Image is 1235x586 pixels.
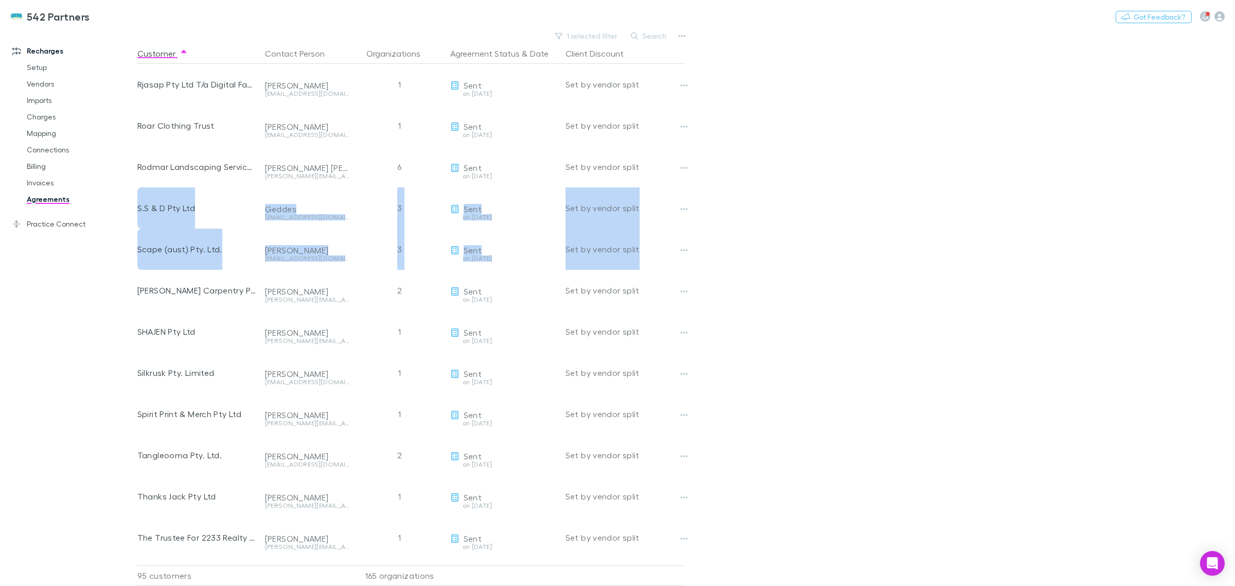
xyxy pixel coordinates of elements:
[265,80,349,91] div: [PERSON_NAME]
[137,435,257,476] div: Tangleooma Pty. Ltd.
[265,544,349,550] div: [PERSON_NAME][EMAIL_ADDRESS][DOMAIN_NAME]
[137,311,257,352] div: SHAJEN Pty Ltd
[566,476,685,517] div: Set by vendor split
[464,328,482,337] span: Sent
[265,410,349,420] div: [PERSON_NAME]
[566,393,685,435] div: Set by vendor split
[265,533,349,544] div: [PERSON_NAME]
[137,565,261,586] div: 95 customers
[16,191,145,208] a: Agreements
[265,163,349,173] div: [PERSON_NAME] [PERSON_NAME]
[566,43,636,64] button: Client Discount
[450,503,557,509] div: on [DATE]
[450,132,557,138] div: on [DATE]
[354,476,446,517] div: 1
[4,4,96,29] a: 542 Partners
[354,435,446,476] div: 2
[137,352,257,393] div: Silkrusk Pty. Limited
[450,214,557,220] div: on [DATE]
[265,451,349,461] div: [PERSON_NAME]
[550,30,624,42] button: 1 selected filter
[1116,11,1192,23] button: Got Feedback?
[265,420,349,426] div: [PERSON_NAME][EMAIL_ADDRESS][DOMAIN_NAME]
[450,91,557,97] div: on [DATE]
[265,43,337,64] button: Contact Person
[566,517,685,558] div: Set by vendor split
[16,109,145,125] a: Charges
[16,59,145,76] a: Setup
[464,369,482,378] span: Sent
[354,565,446,586] div: 165 organizations
[265,214,349,220] div: [EMAIL_ADDRESS][DOMAIN_NAME]
[450,173,557,179] div: on [DATE]
[450,544,557,550] div: on [DATE]
[354,229,446,270] div: 3
[16,76,145,92] a: Vendors
[626,30,673,42] button: Search
[450,43,520,64] button: Agreement Status
[265,338,349,344] div: [PERSON_NAME][EMAIL_ADDRESS][DOMAIN_NAME]
[354,270,446,311] div: 2
[10,10,23,23] img: 542 Partners's Logo
[265,91,349,97] div: [EMAIL_ADDRESS][DOMAIN_NAME]
[566,146,685,187] div: Set by vendor split
[2,43,145,59] a: Recharges
[566,311,685,352] div: Set by vendor split
[354,187,446,229] div: 3
[566,64,685,105] div: Set by vendor split
[16,158,145,175] a: Billing
[265,492,349,503] div: [PERSON_NAME]
[354,105,446,146] div: 1
[265,369,349,379] div: [PERSON_NAME]
[265,173,349,179] div: [PERSON_NAME][EMAIL_ADDRESS][PERSON_NAME][DOMAIN_NAME]
[464,451,482,461] span: Sent
[16,92,145,109] a: Imports
[265,245,349,255] div: [PERSON_NAME]
[464,492,482,502] span: Sent
[566,229,685,270] div: Set by vendor split
[27,10,90,23] h3: 542 Partners
[354,146,446,187] div: 6
[354,64,446,105] div: 1
[566,352,685,393] div: Set by vendor split
[464,533,482,543] span: Sent
[265,379,349,385] div: [EMAIL_ADDRESS][DOMAIN_NAME]
[137,229,257,270] div: Scape (aust) Pty. Ltd.
[265,255,349,262] div: [EMAIL_ADDRESS][DOMAIN_NAME]
[265,286,349,297] div: [PERSON_NAME]
[137,187,257,229] div: S.S & D Pty Ltd
[265,328,349,338] div: [PERSON_NAME]
[450,379,557,385] div: on [DATE]
[265,503,349,509] div: [PERSON_NAME][EMAIL_ADDRESS][DOMAIN_NAME]
[464,122,482,131] span: Sent
[566,270,685,311] div: Set by vendor split
[566,187,685,229] div: Set by vendor split
[137,476,257,517] div: Thanks Jack Pty Ltd
[450,338,557,344] div: on [DATE]
[464,410,482,420] span: Sent
[137,517,257,558] div: The Trustee For 2233 Realty Property Management Unit Trust
[265,122,349,132] div: [PERSON_NAME]
[450,43,557,64] div: &
[265,132,349,138] div: [EMAIL_ADDRESS][DOMAIN_NAME]
[354,393,446,435] div: 1
[354,311,446,352] div: 1
[464,245,482,255] span: Sent
[354,352,446,393] div: 1
[265,461,349,468] div: [EMAIL_ADDRESS][DOMAIN_NAME]
[137,43,188,64] button: Customer
[354,517,446,558] div: 1
[464,204,482,214] span: Sent
[464,286,482,296] span: Sent
[450,297,557,303] div: on [DATE]
[137,270,257,311] div: [PERSON_NAME] Carpentry Pty. Ltd.
[137,146,257,187] div: Rodmar Landscaping Services Pty Ltd
[366,43,433,64] button: Organizations
[450,461,557,468] div: on [DATE]
[450,255,557,262] div: on [DATE]
[566,105,685,146] div: Set by vendor split
[265,204,349,214] div: Geddes
[16,142,145,158] a: Connections
[265,297,349,303] div: [PERSON_NAME][EMAIL_ADDRESS][PERSON_NAME][DOMAIN_NAME]
[566,435,685,476] div: Set by vendor split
